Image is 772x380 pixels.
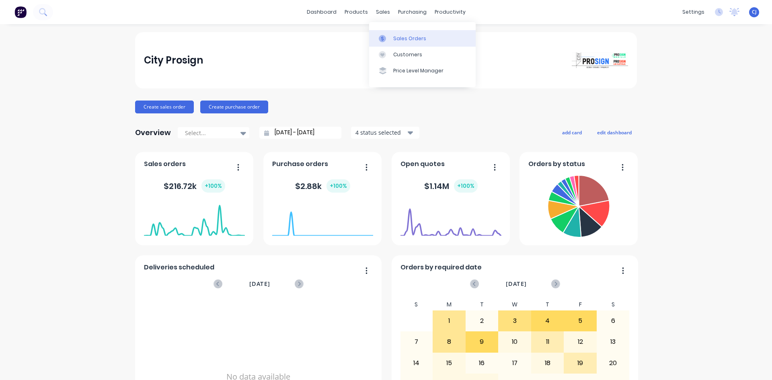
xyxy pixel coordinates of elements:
[564,311,596,331] div: 5
[433,299,466,310] div: M
[597,311,629,331] div: 6
[201,179,225,193] div: + 100 %
[272,159,328,169] span: Purchase orders
[499,332,531,352] div: 10
[351,127,419,139] button: 4 status selected
[532,311,564,331] div: 4
[433,311,465,331] div: 1
[433,353,465,373] div: 15
[597,353,629,373] div: 20
[369,30,476,46] a: Sales Orders
[200,101,268,113] button: Create purchase order
[249,279,270,288] span: [DATE]
[341,6,372,18] div: products
[393,35,426,42] div: Sales Orders
[564,332,596,352] div: 12
[506,279,527,288] span: [DATE]
[14,6,27,18] img: Factory
[564,353,596,373] div: 19
[355,128,406,137] div: 4 status selected
[466,299,499,310] div: T
[164,179,225,193] div: $ 216.72k
[400,332,433,352] div: 7
[400,353,433,373] div: 14
[597,299,630,310] div: S
[466,311,498,331] div: 2
[394,6,431,18] div: purchasing
[466,353,498,373] div: 16
[369,47,476,63] a: Customers
[144,263,214,272] span: Deliveries scheduled
[369,63,476,79] a: Price Level Manager
[564,299,597,310] div: F
[424,179,478,193] div: $ 1.14M
[326,179,350,193] div: + 100 %
[400,159,445,169] span: Open quotes
[597,332,629,352] div: 13
[532,332,564,352] div: 11
[144,159,186,169] span: Sales orders
[592,127,637,138] button: edit dashboard
[431,6,470,18] div: productivity
[135,101,194,113] button: Create sales order
[528,159,585,169] span: Orders by status
[400,299,433,310] div: S
[372,6,394,18] div: sales
[433,332,465,352] div: 8
[499,353,531,373] div: 17
[532,353,564,373] div: 18
[499,311,531,331] div: 3
[393,67,443,74] div: Price Level Manager
[295,179,350,193] div: $ 2.88k
[498,299,531,310] div: W
[557,127,587,138] button: add card
[303,6,341,18] a: dashboard
[752,8,757,16] span: CJ
[572,52,628,68] img: City Prosign
[531,299,564,310] div: T
[678,6,708,18] div: settings
[135,125,171,141] div: Overview
[144,52,203,68] div: City Prosign
[466,332,498,352] div: 9
[454,179,478,193] div: + 100 %
[393,51,422,58] div: Customers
